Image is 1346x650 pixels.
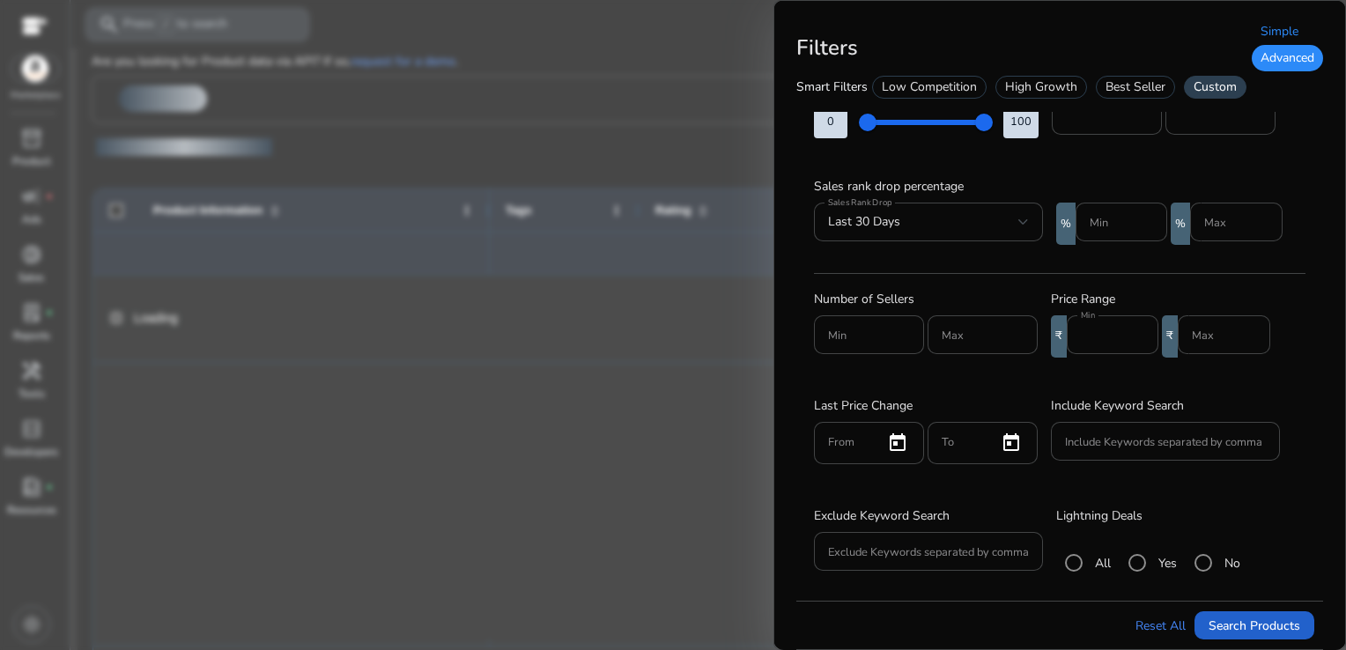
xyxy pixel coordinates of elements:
div: 100 [1003,107,1039,137]
h3: Smart Filters [796,78,868,96]
label: Yes [1155,554,1177,572]
div: Custom [1184,76,1246,99]
label: All [1091,554,1111,572]
h3: Lightning Deals [1056,507,1240,525]
h3: Last Price Change [814,397,1038,415]
span: Last 30 Days [828,213,900,230]
div: Low Competition [872,76,987,99]
a: Reset All [1135,617,1186,635]
h3: Include Keyword Search [1051,397,1280,415]
button: Search Products [1194,611,1314,639]
h3: Number of Sellers [814,291,1038,308]
button: Open calendar [876,422,919,464]
button: Open calendar [990,422,1032,464]
label: No [1221,554,1240,572]
mat-label: Min [1081,309,1095,321]
div: Advanced [1252,45,1323,71]
div: Best Seller [1096,76,1175,99]
h3: Sales rank drop percentage [814,178,1283,196]
mat-label: Sales Rank Drop [828,197,891,210]
span: Search Products [1209,617,1300,635]
div: ₹ [1051,315,1067,358]
div: % [1171,203,1190,245]
h3: Exclude Keyword Search [814,507,1043,525]
div: % [1056,203,1076,245]
h3: Price Range [1051,291,1270,308]
div: Simple [1252,18,1323,45]
div: 0 [814,107,847,137]
div: ₹ [1162,315,1178,358]
b: Filters [796,33,858,62]
div: High Growth [995,76,1087,99]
